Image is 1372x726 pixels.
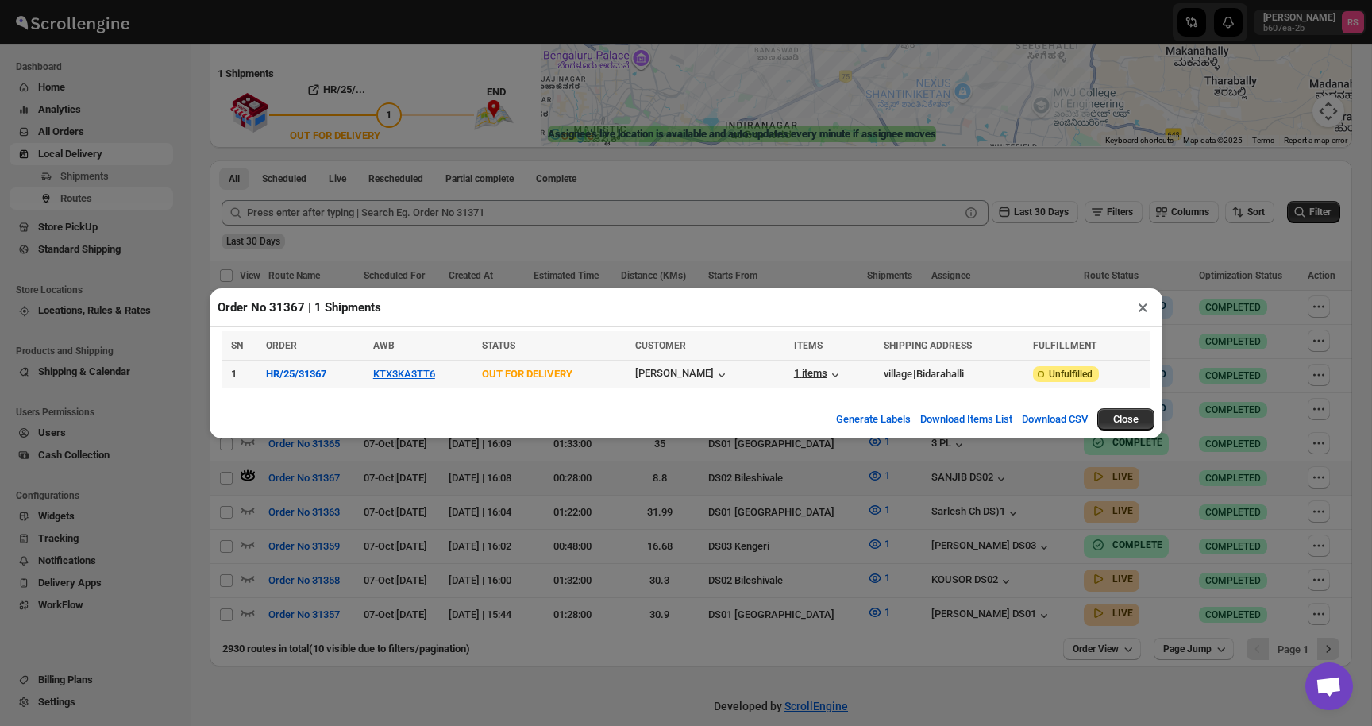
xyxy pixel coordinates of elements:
[1131,296,1154,319] button: ×
[635,367,730,383] button: [PERSON_NAME]
[1097,408,1154,431] button: Close
[884,366,1023,382] div: |
[916,366,964,382] div: Bidarahalli
[373,368,435,380] button: KTX3KA3TT6
[1305,662,1353,710] div: Open chat
[827,404,920,435] button: Generate Labels
[266,340,297,351] span: ORDER
[911,404,1022,435] button: Download Items List
[218,299,381,315] h2: Order No 31367 | 1 Shipments
[222,360,261,388] td: 1
[266,368,326,380] button: HR/25/31367
[1049,368,1093,380] span: Unfulfilled
[482,340,515,351] span: STATUS
[884,366,912,382] div: village
[884,340,972,351] span: SHIPPING ADDRESS
[231,340,243,351] span: SN
[1033,340,1096,351] span: FULFILLMENT
[482,368,572,380] span: OUT FOR DELIVERY
[1012,404,1097,435] button: Download CSV
[794,340,823,351] span: ITEMS
[794,367,843,383] button: 1 items
[373,340,395,351] span: AWB
[635,340,686,351] span: CUSTOMER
